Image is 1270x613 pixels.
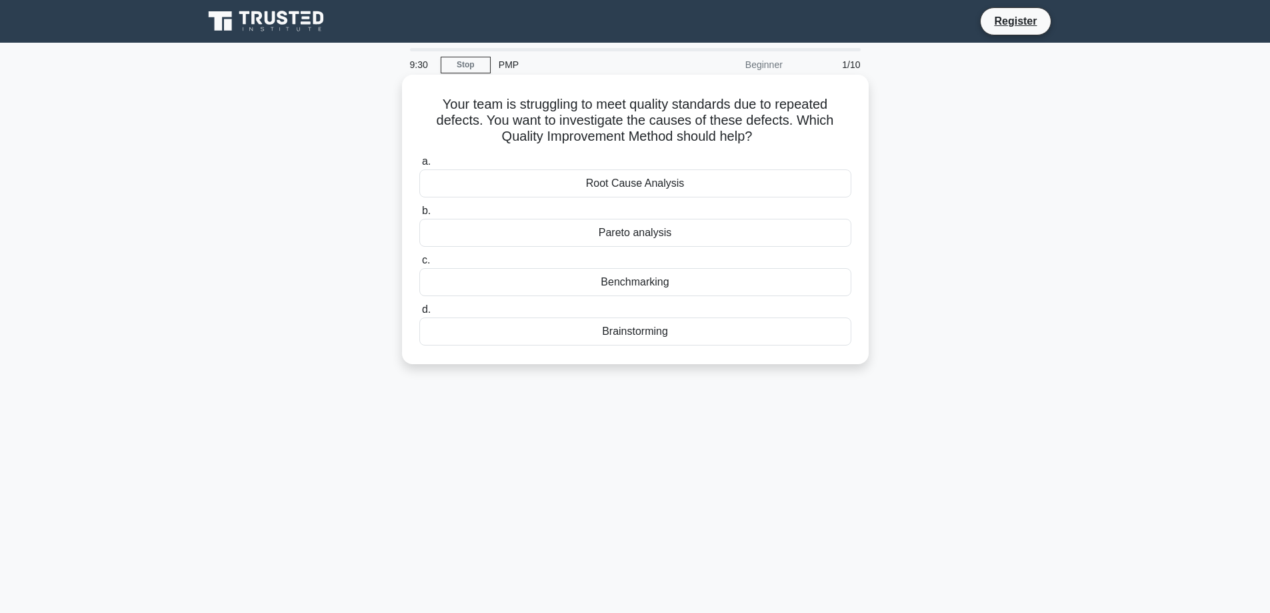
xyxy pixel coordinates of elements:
[402,51,441,78] div: 9:30
[419,219,851,247] div: Pareto analysis
[441,57,491,73] a: Stop
[419,318,851,346] div: Brainstorming
[422,303,431,315] span: d.
[418,96,853,145] h5: Your team is struggling to meet quality standards due to repeated defects. You want to investigat...
[986,13,1045,29] a: Register
[422,155,431,167] span: a.
[422,205,431,216] span: b.
[791,51,869,78] div: 1/10
[674,51,791,78] div: Beginner
[419,268,851,296] div: Benchmarking
[419,169,851,197] div: Root Cause Analysis
[422,254,430,265] span: c.
[491,51,674,78] div: PMP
